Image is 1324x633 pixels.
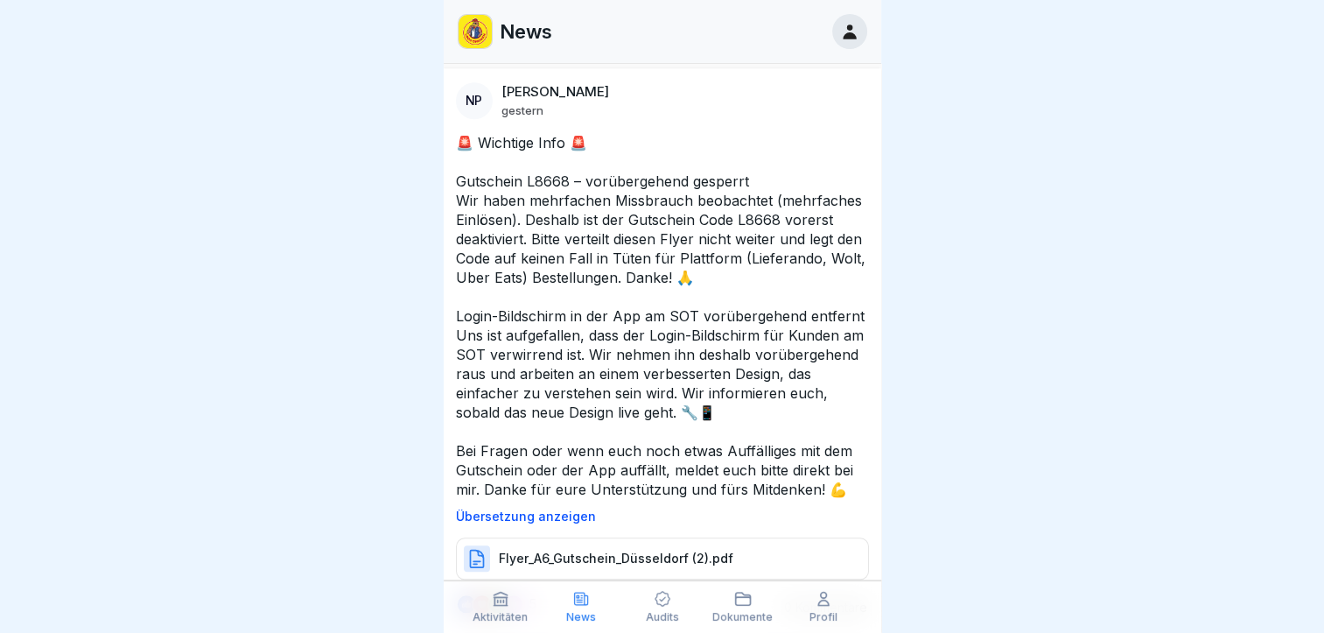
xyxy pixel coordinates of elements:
[456,558,869,575] a: Flyer_A6_Gutschein_Düsseldorf (2).pdf
[646,611,679,623] p: Audits
[500,20,552,43] p: News
[566,611,596,623] p: News
[501,103,543,117] p: gestern
[456,133,869,499] p: 🚨 Wichtige Info 🚨 Gutschein L8668 – vorübergehend gesperrt Wir haben mehrfachen Missbrauch beobac...
[712,611,773,623] p: Dokumente
[456,510,869,524] p: Übersetzung anzeigen
[499,550,733,567] p: Flyer_A6_Gutschein_Düsseldorf (2).pdf
[456,82,493,119] div: NP
[501,84,609,100] p: [PERSON_NAME]
[809,611,837,623] p: Profil
[473,611,528,623] p: Aktivitäten
[459,15,492,48] img: loco.jpg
